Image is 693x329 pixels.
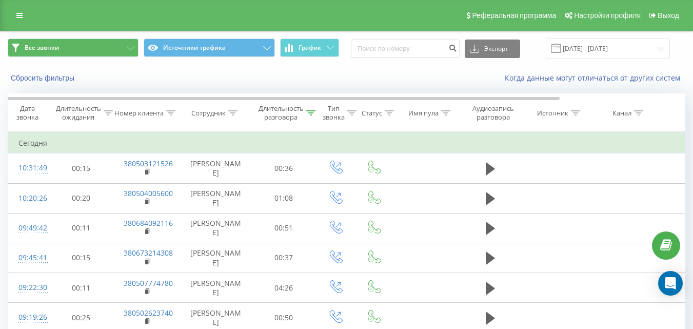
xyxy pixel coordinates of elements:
div: Open Intercom Messenger [658,271,683,296]
div: Дата звонка [8,104,46,122]
a: 380684092116 [124,218,173,228]
div: Сотрудник [191,109,226,118]
div: Номер клиента [114,109,164,118]
span: Настройки профиля [574,11,641,20]
a: 380503121526 [124,159,173,168]
td: 00:11 [49,273,113,303]
button: Источники трафика [144,38,274,57]
div: 10:20:26 [18,188,39,208]
div: Источник [537,109,568,118]
span: Все звонки [25,44,59,52]
td: 00:15 [49,153,113,183]
span: Реферальная программа [472,11,556,20]
span: График [299,44,321,51]
td: 04:26 [252,273,316,303]
td: [PERSON_NAME] [180,183,252,213]
div: Тип звонка [323,104,345,122]
td: 01:08 [252,183,316,213]
span: Выход [658,11,679,20]
td: 00:20 [49,183,113,213]
div: 09:19:26 [18,307,39,327]
button: Экспорт [465,40,520,58]
td: 00:51 [252,213,316,243]
td: [PERSON_NAME] [180,273,252,303]
td: [PERSON_NAME] [180,153,252,183]
div: 09:22:30 [18,278,39,298]
div: Канал [612,109,631,118]
div: Имя пула [408,109,439,118]
div: 09:49:42 [18,218,39,238]
button: График [280,38,339,57]
td: [PERSON_NAME] [180,213,252,243]
td: 00:15 [49,243,113,273]
div: 09:45:41 [18,248,39,268]
div: 10:31:49 [18,158,39,178]
a: 380507774780 [124,278,173,288]
input: Поиск по номеру [351,40,460,58]
td: 00:37 [252,243,316,273]
td: 00:11 [49,213,113,243]
div: Аудиозапись разговора [468,104,518,122]
div: Статус [362,109,382,118]
td: 00:36 [252,153,316,183]
button: Сбросить фильтры [8,73,80,83]
td: [PERSON_NAME] [180,243,252,273]
a: 380504005600 [124,188,173,198]
div: Длительность разговора [259,104,304,122]
a: 380502623740 [124,308,173,318]
div: Длительность ожидания [56,104,101,122]
a: 380673214308 [124,248,173,258]
button: Все звонки [8,38,138,57]
a: Когда данные могут отличаться от других систем [505,73,685,83]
